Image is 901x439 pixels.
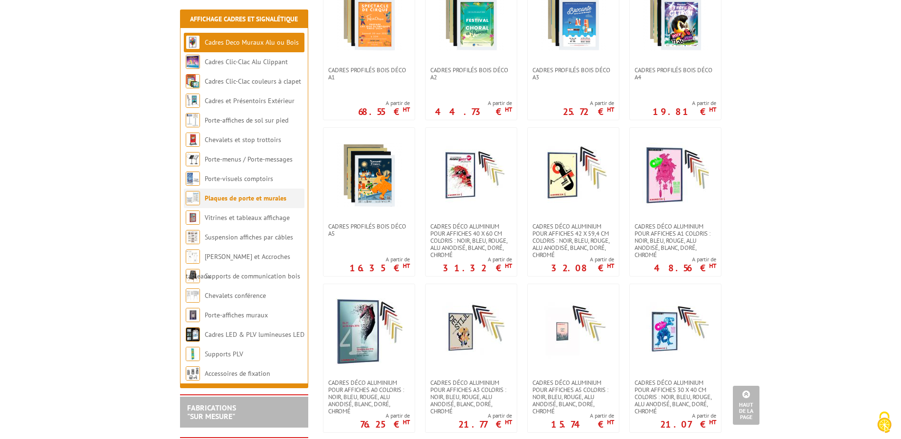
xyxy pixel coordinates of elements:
[205,57,288,66] a: Cadres Clic-Clac Alu Clippant
[630,67,721,81] a: Cadres Profilés Bois Déco A4
[551,265,614,271] p: 32.08 €
[323,379,415,415] a: Cadres déco aluminium pour affiches A0 Coloris : Noir, bleu, rouge, alu anodisé, blanc, doré, chromé
[607,418,614,426] sup: HT
[358,99,410,107] span: A partir de
[528,67,619,81] a: Cadres Profilés Bois Déco A3
[186,288,200,303] img: Chevalets conférence
[186,210,200,225] img: Vitrines et tableaux affichage
[528,223,619,258] a: Cadres déco aluminium pour affiches 42 x 59,4 cm Coloris : Noir, bleu, rouge, alu anodisé, blanc,...
[868,407,901,439] button: Cookies (fenêtre modale)
[443,256,512,263] span: A partir de
[403,105,410,114] sup: HT
[458,421,512,427] p: 21.77 €
[660,412,716,420] span: A partir de
[563,109,614,115] p: 25.72 €
[709,262,716,270] sup: HT
[336,142,402,209] img: Cadres Profilés Bois Déco A5
[205,350,243,358] a: Supports PLV
[205,369,270,378] a: Accessoires de fixation
[430,223,512,258] span: Cadres déco aluminium pour affiches 40 x 60 cm Coloris : Noir, bleu, rouge, alu anodisé, blanc, d...
[443,265,512,271] p: 31.32 €
[630,379,721,415] a: Cadres déco aluminium pour affiches 30 x 40 cm Coloris : Noir, bleu, rouge, alu anodisé, blanc, d...
[186,74,200,88] img: Cadres Clic-Clac couleurs à clapet
[328,67,410,81] span: Cadres Profilés Bois Déco A1
[186,94,200,108] img: Cadres et Présentoirs Extérieur
[186,308,200,322] img: Porte-affiches muraux
[635,67,716,81] span: Cadres Profilés Bois Déco A4
[528,379,619,415] a: Cadres déco aluminium pour affiches A5 Coloris : Noir, bleu, rouge, alu anodisé, blanc, doré, chromé
[186,249,200,264] img: Cimaises et Accroches tableaux
[709,418,716,426] sup: HT
[551,421,614,427] p: 15.74 €
[654,265,716,271] p: 48.56 €
[458,412,512,420] span: A partir de
[403,418,410,426] sup: HT
[360,421,410,427] p: 76.25 €
[653,99,716,107] span: A partir de
[205,194,286,202] a: Plaques de porte et murales
[642,142,709,209] img: Cadres déco aluminium pour affiches A1 Coloris : Noir, bleu, rouge, alu anodisé, blanc, doré, chromé
[505,262,512,270] sup: HT
[358,109,410,115] p: 68.55 €
[532,379,614,415] span: Cadres déco aluminium pour affiches A5 Coloris : Noir, bleu, rouge, alu anodisé, blanc, doré, chromé
[607,105,614,114] sup: HT
[635,223,716,258] span: Cadres déco aluminium pour affiches A1 Coloris : Noir, bleu, rouge, alu anodisé, blanc, doré, chromé
[430,67,512,81] span: Cadres Profilés Bois Déco A2
[653,109,716,115] p: 19.81 €
[186,55,200,69] img: Cadres Clic-Clac Alu Clippant
[660,421,716,427] p: 21.07 €
[563,99,614,107] span: A partir de
[630,223,721,258] a: Cadres déco aluminium pour affiches A1 Coloris : Noir, bleu, rouge, alu anodisé, blanc, doré, chromé
[323,223,415,237] a: Cadres Profilés Bois Déco A5
[505,105,512,114] sup: HT
[186,366,200,381] img: Accessoires de fixation
[205,272,300,280] a: Supports de communication bois
[205,213,290,222] a: Vitrines et tableaux affichage
[350,265,410,271] p: 16.35 €
[205,233,293,241] a: Suspension affiches par câbles
[426,67,517,81] a: Cadres Profilés Bois Déco A2
[186,152,200,166] img: Porte-menus / Porte-messages
[426,223,517,258] a: Cadres déco aluminium pour affiches 40 x 60 cm Coloris : Noir, bleu, rouge, alu anodisé, blanc, d...
[186,35,200,49] img: Cadres Deco Muraux Alu ou Bois
[336,298,402,365] img: Cadres déco aluminium pour affiches A0 Coloris : Noir, bleu, rouge, alu anodisé, blanc, doré, chromé
[323,67,415,81] a: Cadres Profilés Bois Déco A1
[532,223,614,258] span: Cadres déco aluminium pour affiches 42 x 59,4 cm Coloris : Noir, bleu, rouge, alu anodisé, blanc,...
[435,99,512,107] span: A partir de
[505,418,512,426] sup: HT
[186,172,200,186] img: Porte-visuels comptoirs
[186,113,200,127] img: Porte-affiches de sol sur pied
[328,223,410,237] span: Cadres Profilés Bois Déco A5
[435,109,512,115] p: 44.73 €
[733,386,759,425] a: Haut de la page
[551,256,614,263] span: A partir de
[350,256,410,263] span: A partir de
[205,330,304,339] a: Cadres LED & PLV lumineuses LED
[540,298,607,365] img: Cadres déco aluminium pour affiches A5 Coloris : Noir, bleu, rouge, alu anodisé, blanc, doré, chromé
[205,116,288,124] a: Porte-affiches de sol sur pied
[709,105,716,114] sup: HT
[205,96,294,105] a: Cadres et Présentoirs Extérieur
[430,379,512,415] span: Cadres déco aluminium pour affiches A3 Coloris : Noir, bleu, rouge, alu anodisé, blanc, doré, chromé
[187,403,236,421] a: FABRICATIONS"Sur Mesure"
[190,15,298,23] a: Affichage Cadres et Signalétique
[642,298,709,365] img: Cadres déco aluminium pour affiches 30 x 40 cm Coloris : Noir, bleu, rouge, alu anodisé, blanc, d...
[532,67,614,81] span: Cadres Profilés Bois Déco A3
[654,256,716,263] span: A partir de
[186,230,200,244] img: Suspension affiches par câbles
[426,379,517,415] a: Cadres déco aluminium pour affiches A3 Coloris : Noir, bleu, rouge, alu anodisé, blanc, doré, chromé
[205,135,281,144] a: Chevalets et stop trottoirs
[873,410,896,434] img: Cookies (fenêtre modale)
[540,142,607,209] img: Cadres déco aluminium pour affiches 42 x 59,4 cm Coloris : Noir, bleu, rouge, alu anodisé, blanc,...
[186,347,200,361] img: Supports PLV
[607,262,614,270] sup: HT
[438,298,504,365] img: Cadres déco aluminium pour affiches A3 Coloris : Noir, bleu, rouge, alu anodisé, blanc, doré, chromé
[186,327,200,342] img: Cadres LED & PLV lumineuses LED
[403,262,410,270] sup: HT
[551,412,614,420] span: A partir de
[186,133,200,147] img: Chevalets et stop trottoirs
[635,379,716,415] span: Cadres déco aluminium pour affiches 30 x 40 cm Coloris : Noir, bleu, rouge, alu anodisé, blanc, d...
[205,291,266,300] a: Chevalets conférence
[205,174,273,183] a: Porte-visuels comptoirs
[205,155,293,163] a: Porte-menus / Porte-messages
